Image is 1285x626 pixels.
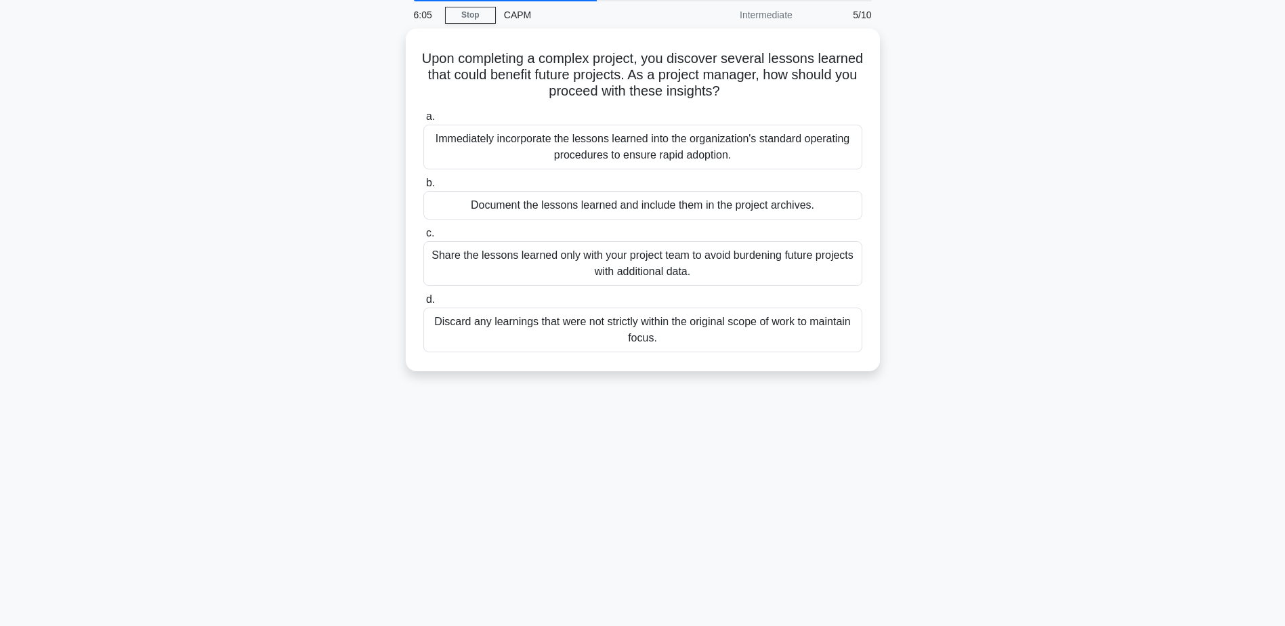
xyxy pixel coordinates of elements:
div: Discard any learnings that were not strictly within the original scope of work to maintain focus. [423,308,862,352]
span: a. [426,110,435,122]
div: 5/10 [801,1,880,28]
div: Intermediate [682,1,801,28]
span: c. [426,227,434,238]
span: d. [426,293,435,305]
span: b. [426,177,435,188]
a: Stop [445,7,496,24]
div: Immediately incorporate the lessons learned into the organization's standard operating procedures... [423,125,862,169]
div: Document the lessons learned and include them in the project archives. [423,191,862,220]
div: Share the lessons learned only with your project team to avoid burdening future projects with add... [423,241,862,286]
div: 6:05 [406,1,445,28]
div: CAPM [496,1,682,28]
h5: Upon completing a complex project, you discover several lessons learned that could benefit future... [422,50,864,100]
